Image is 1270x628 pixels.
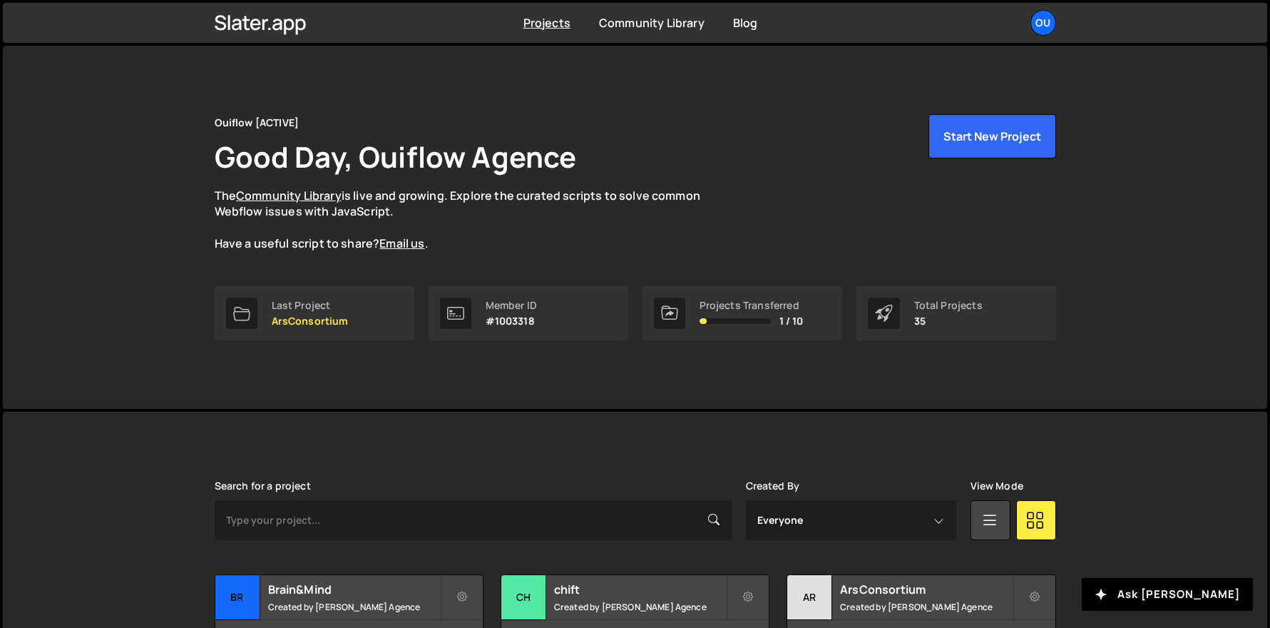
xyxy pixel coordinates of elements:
a: Email us [379,235,424,251]
a: Blog [733,15,758,31]
small: Created by [PERSON_NAME] Agence [268,601,440,613]
div: Last Project [272,300,349,311]
p: #1003318 [486,315,537,327]
a: Projects [523,15,570,31]
button: Start New Project [928,114,1056,158]
h1: Good Day, Ouiflow Agence [215,137,577,176]
span: 1 / 10 [779,315,804,327]
h2: chift [554,582,726,597]
div: Projects Transferred [700,300,804,311]
p: ArsConsortium [272,315,349,327]
label: Created By [746,480,800,492]
p: The is live and growing. Explore the curated scripts to solve common Webflow issues with JavaScri... [215,188,728,252]
input: Type your project... [215,500,732,540]
button: Ask [PERSON_NAME] [1082,578,1253,611]
a: Community Library [236,188,342,203]
a: Last Project ArsConsortium [215,286,414,340]
small: Created by [PERSON_NAME] Agence [554,601,726,613]
div: Total Projects [914,300,983,311]
p: 35 [914,315,983,327]
h2: ArsConsortium [840,582,1012,597]
small: Created by [PERSON_NAME] Agence [840,601,1012,613]
label: Search for a project [215,480,311,492]
div: Br [215,575,260,620]
h2: Brain&Mind [268,582,440,597]
div: Member ID [486,300,537,311]
div: Ouiflow [ACTIVE] [215,114,299,131]
div: Ar [787,575,832,620]
div: ch [501,575,546,620]
a: Community Library [599,15,705,31]
label: View Mode [971,480,1023,492]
